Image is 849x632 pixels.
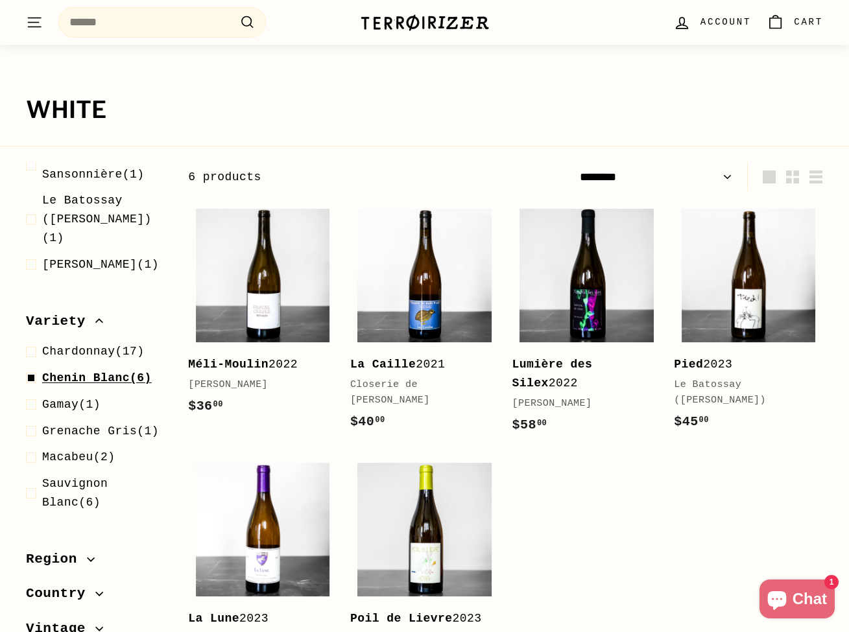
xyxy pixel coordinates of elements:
[188,377,324,393] div: [PERSON_NAME]
[699,415,709,425] sup: 00
[794,15,823,29] span: Cart
[26,307,167,342] button: Variety
[350,377,486,408] div: Closerie de [PERSON_NAME]
[512,201,662,449] a: Lumière des Silex2022[PERSON_NAME]
[26,583,95,605] span: Country
[42,149,145,181] span: La Ferme de la Sansonnière
[756,579,839,622] inbox-online-store-chat: Shopify online store chat
[42,422,159,441] span: (1)
[42,194,152,226] span: Le Batossay ([PERSON_NAME])
[350,355,486,374] div: 2021
[188,399,223,414] span: $36
[759,3,831,41] a: Cart
[42,474,167,512] span: (6)
[188,358,269,371] b: Méli-Moulin
[674,414,709,429] span: $45
[375,415,385,425] sup: 00
[700,15,751,29] span: Account
[42,448,115,467] span: (2)
[42,369,152,388] span: (6)
[42,345,115,358] span: Chardonnay
[42,191,167,247] span: (1)
[26,579,167,614] button: Country
[350,609,486,628] div: 2023
[42,395,101,414] span: (1)
[674,358,703,371] b: Pied
[512,358,593,390] b: Lumière des Silex
[26,548,87,570] span: Region
[188,609,324,628] div: 2023
[42,255,159,274] span: (1)
[665,3,759,41] a: Account
[674,377,810,408] div: Le Batossay ([PERSON_NAME])
[188,355,324,374] div: 2022
[42,451,93,463] span: Macabeu
[512,355,649,393] div: 2022
[42,146,167,184] span: (1)
[537,419,547,428] sup: 00
[350,358,416,371] b: La Caille
[188,168,505,187] div: 6 products
[42,398,78,411] span: Gamay
[512,396,649,412] div: [PERSON_NAME]
[42,258,137,271] span: [PERSON_NAME]
[512,417,547,432] span: $58
[213,400,223,409] sup: 00
[350,414,385,429] span: $40
[674,201,823,445] a: Pied2023Le Batossay ([PERSON_NAME])
[42,425,137,438] span: Grenache Gris
[42,342,145,361] span: (17)
[350,612,453,625] b: Poil de Lievre
[188,612,239,625] b: La Lune
[42,477,108,509] span: Sauvignon Blanc
[350,201,499,445] a: La Caille2021Closerie de [PERSON_NAME]
[26,97,823,123] h1: White
[674,355,810,374] div: 2023
[26,310,95,333] span: Variety
[188,201,337,430] a: Méli-Moulin2022[PERSON_NAME]
[26,545,167,580] button: Region
[42,371,130,384] span: Chenin Blanc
